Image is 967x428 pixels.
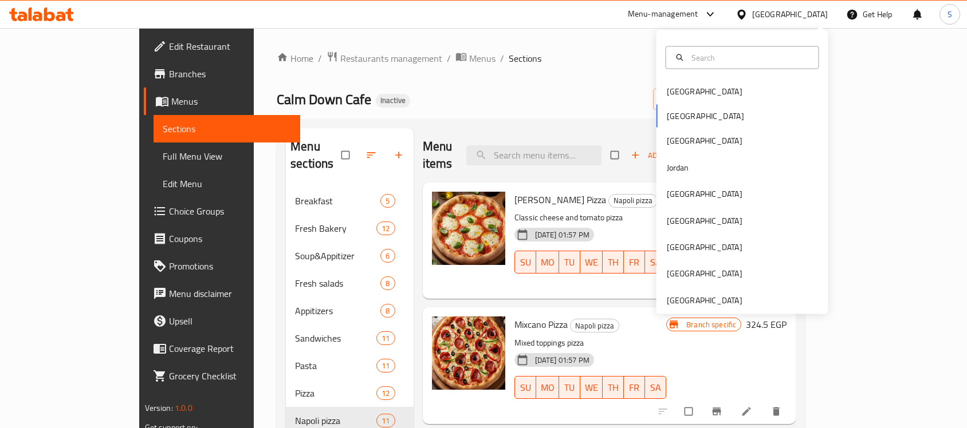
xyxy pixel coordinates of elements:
div: items [376,359,395,372]
a: Edit Menu [154,170,301,197]
button: SA [645,376,666,399]
h6: 324.5 EGP [746,316,787,332]
span: Sort sections [359,142,386,168]
a: Branches [144,60,301,88]
a: Menus [144,88,301,115]
span: 12 [377,388,394,399]
div: Appitizers8 [286,297,414,324]
img: Mixcano Pizza [432,316,505,390]
div: Jordan [667,161,689,173]
span: Fresh Bakery [295,221,376,235]
button: FR [624,251,645,274]
span: FR [628,379,640,396]
span: WE [585,379,598,396]
div: Fresh salads8 [286,270,414,297]
div: Pizza12 [286,379,414,407]
span: Napoli pizza [295,414,376,427]
button: Add [628,146,665,164]
h2: Menu items [423,138,453,172]
span: 12 [377,223,394,234]
span: Mixcano Pizza [514,316,568,333]
div: Menu-management [628,7,698,21]
span: Sections [509,51,541,65]
span: Coupons [169,232,292,245]
span: Soup&Appitizer [295,249,380,263]
a: Sections [154,115,301,142]
p: Classic cheese and tomato pizza [514,211,666,225]
nav: breadcrumb [277,51,805,66]
div: items [380,304,395,318]
button: Branch-specific-item [704,399,732,424]
span: MO [541,254,555,271]
div: [GEOGRAPHIC_DATA] [667,85,742,98]
span: Branches [169,67,292,81]
span: 8 [381,278,394,289]
p: Mixed toppings pizza [514,336,666,350]
span: Napoli pizza [609,194,657,207]
span: Add [631,149,662,162]
input: Search [687,51,812,64]
a: Menu disclaimer [144,280,301,307]
button: WE [580,251,603,274]
span: 11 [377,360,394,371]
div: items [380,194,395,208]
li: / [447,51,451,65]
a: Coupons [144,225,301,252]
a: Menus [455,51,496,66]
span: Promotions [169,259,292,273]
div: [GEOGRAPHIC_DATA] [667,294,742,306]
button: MO [536,251,559,274]
div: Sandwiches [295,331,376,345]
a: Choice Groups [144,197,301,225]
span: Menu disclaimer [169,287,292,300]
span: Napoli pizza [571,319,619,332]
div: [GEOGRAPHIC_DATA] [667,188,742,200]
div: Pasta11 [286,352,414,379]
span: TU [564,379,576,396]
div: items [376,414,395,427]
span: Version: [145,401,173,415]
span: Fresh salads [295,276,380,290]
span: Appitizers [295,304,380,318]
span: SU [520,254,532,271]
span: Inactive [376,96,410,105]
span: Pasta [295,359,376,372]
div: [GEOGRAPHIC_DATA] [667,134,742,147]
span: Restaurants management [340,51,442,65]
input: search [466,145,602,165]
span: Full Menu View [163,149,292,163]
span: [DATE] 01:57 PM [530,229,594,240]
span: Pizza [295,386,376,400]
span: Sections [163,122,292,136]
span: Branch specific [682,319,741,330]
button: TU [559,251,580,274]
span: 5 [381,196,394,207]
button: SU [514,376,536,399]
div: Napoli pizza [608,194,658,208]
span: MO [541,379,555,396]
h2: Menu sections [290,138,341,172]
div: items [376,331,395,345]
span: TH [607,379,619,396]
button: TU [559,376,580,399]
div: items [376,221,395,235]
a: Upsell [144,307,301,335]
span: 6 [381,251,394,261]
span: 11 [377,333,394,344]
span: Select to update [678,401,702,422]
span: Choice Groups [169,204,292,218]
span: Menus [171,94,292,108]
div: Soup&Appitizer6 [286,242,414,270]
span: SA [650,254,662,271]
button: import [653,89,726,110]
div: items [380,276,395,290]
span: S [948,8,952,21]
span: SA [650,379,662,396]
span: Calm Down Cafe [277,86,371,112]
div: [GEOGRAPHIC_DATA] [667,267,742,280]
div: [GEOGRAPHIC_DATA] [667,241,742,253]
a: Coverage Report [144,335,301,362]
button: FR [624,376,645,399]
